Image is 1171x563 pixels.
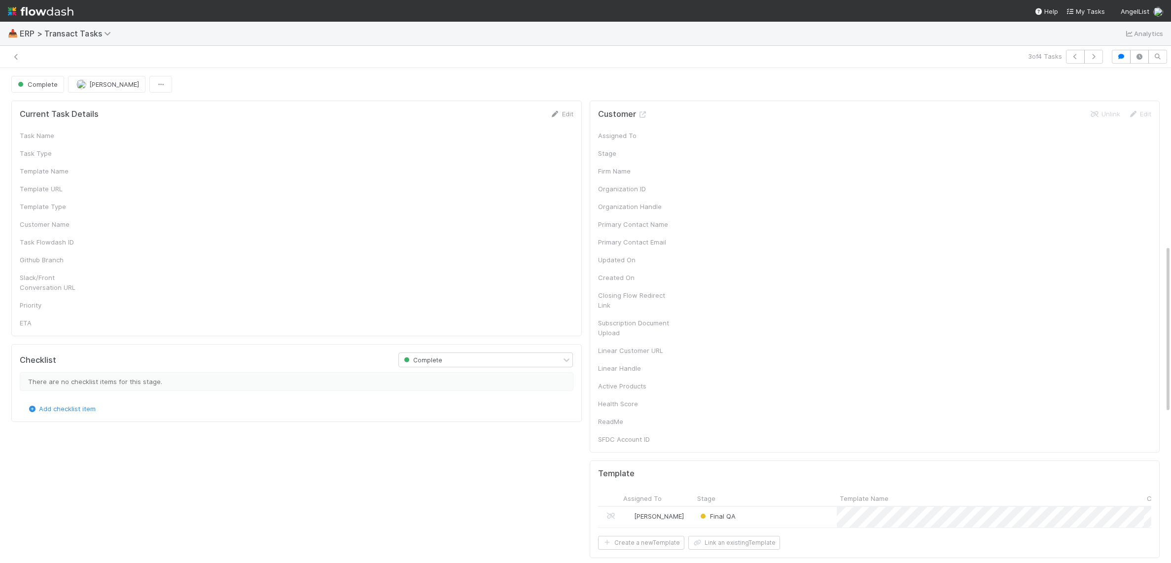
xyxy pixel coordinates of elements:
[698,511,736,521] div: Final QA
[20,148,94,158] div: Task Type
[598,131,672,141] div: Assigned To
[697,493,715,503] span: Stage
[598,434,672,444] div: SFDC Account ID
[1090,110,1120,118] a: Unlink
[598,255,672,265] div: Updated On
[1153,7,1163,17] img: avatar_f5fedbe2-3a45-46b0-b9bb-d3935edf1c24.png
[1034,6,1058,16] div: Help
[1124,28,1163,39] a: Analytics
[598,273,672,282] div: Created On
[688,536,780,550] button: Link an existingTemplate
[698,512,736,520] span: Final QA
[598,318,672,338] div: Subscription Document Upload
[27,405,96,413] a: Add checklist item
[840,493,888,503] span: Template Name
[68,76,145,93] button: [PERSON_NAME]
[598,399,672,409] div: Health Score
[598,381,672,391] div: Active Products
[76,79,86,89] img: avatar_11833ecc-818b-4748-aee0-9d6cf8466369.png
[598,166,672,176] div: Firm Name
[1066,6,1105,16] a: My Tasks
[8,3,73,20] img: logo-inverted-e16ddd16eac7371096b0.svg
[20,372,573,391] div: There are no checklist items for this stage.
[20,219,94,229] div: Customer Name
[598,109,648,119] h5: Customer
[1066,7,1105,15] span: My Tasks
[20,184,94,194] div: Template URL
[1128,110,1151,118] a: Edit
[598,148,672,158] div: Stage
[1121,7,1149,15] span: AngelList
[598,536,684,550] button: Create a newTemplate
[20,131,94,141] div: Task Name
[20,166,94,176] div: Template Name
[623,493,662,503] span: Assigned To
[20,255,94,265] div: Github Branch
[20,300,94,310] div: Priority
[20,202,94,211] div: Template Type
[11,76,64,93] button: Complete
[89,80,139,88] span: [PERSON_NAME]
[20,355,56,365] h5: Checklist
[598,469,635,479] h5: Template
[16,80,58,88] span: Complete
[598,417,672,426] div: ReadMe
[402,356,442,364] span: Complete
[20,237,94,247] div: Task Flowdash ID
[625,512,633,520] img: avatar_ef15843f-6fde-4057-917e-3fb236f438ca.png
[8,29,18,37] span: 📥
[598,346,672,355] div: Linear Customer URL
[598,219,672,229] div: Primary Contact Name
[598,202,672,211] div: Organization Handle
[624,511,684,521] div: [PERSON_NAME]
[20,318,94,328] div: ETA
[20,109,99,119] h5: Current Task Details
[1028,51,1062,61] span: 3 of 4 Tasks
[20,273,94,292] div: Slack/Front Conversation URL
[598,237,672,247] div: Primary Contact Email
[550,110,573,118] a: Edit
[598,290,672,310] div: Closing Flow Redirect Link
[598,184,672,194] div: Organization ID
[634,512,684,520] span: [PERSON_NAME]
[598,363,672,373] div: Linear Handle
[20,29,116,38] span: ERP > Transact Tasks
